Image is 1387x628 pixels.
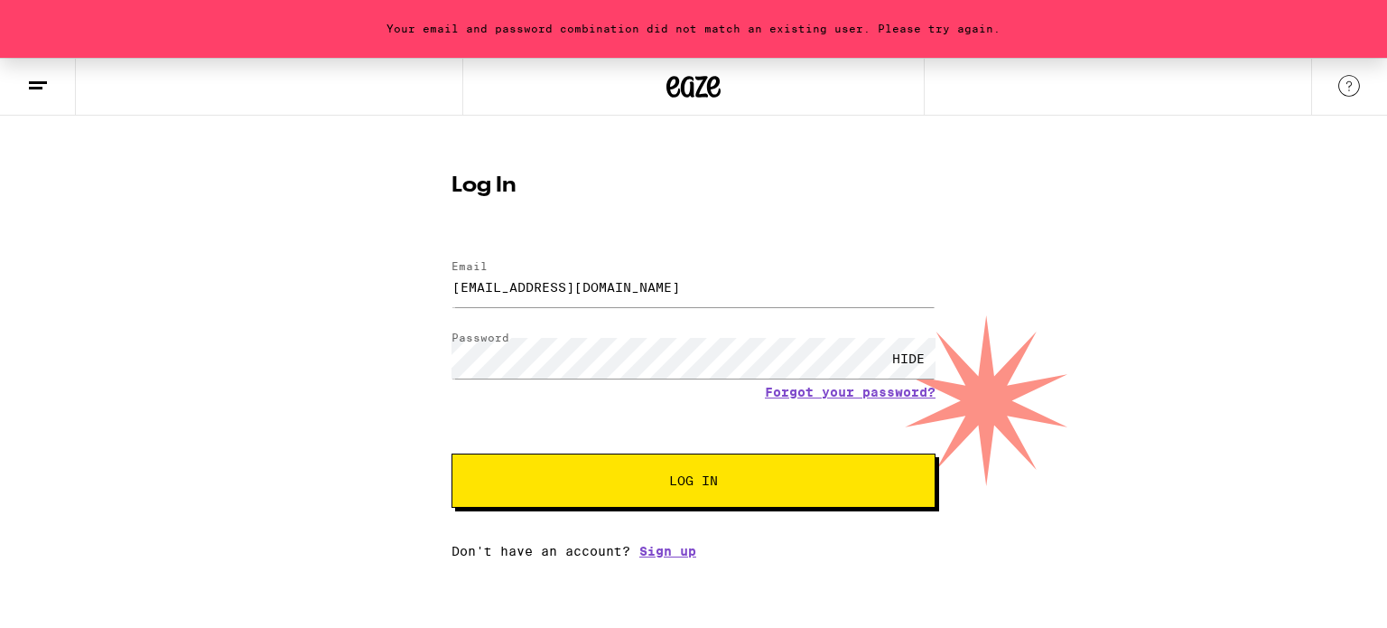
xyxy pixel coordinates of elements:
[451,454,936,508] button: Log In
[451,260,488,272] label: Email
[451,267,936,307] input: Email
[451,175,936,197] h1: Log In
[669,474,718,487] span: Log In
[11,13,130,27] span: Hi. Need any help?
[765,385,936,399] a: Forgot your password?
[451,332,509,343] label: Password
[881,338,936,379] div: HIDE
[451,544,936,558] div: Don't have an account?
[639,544,696,558] a: Sign up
